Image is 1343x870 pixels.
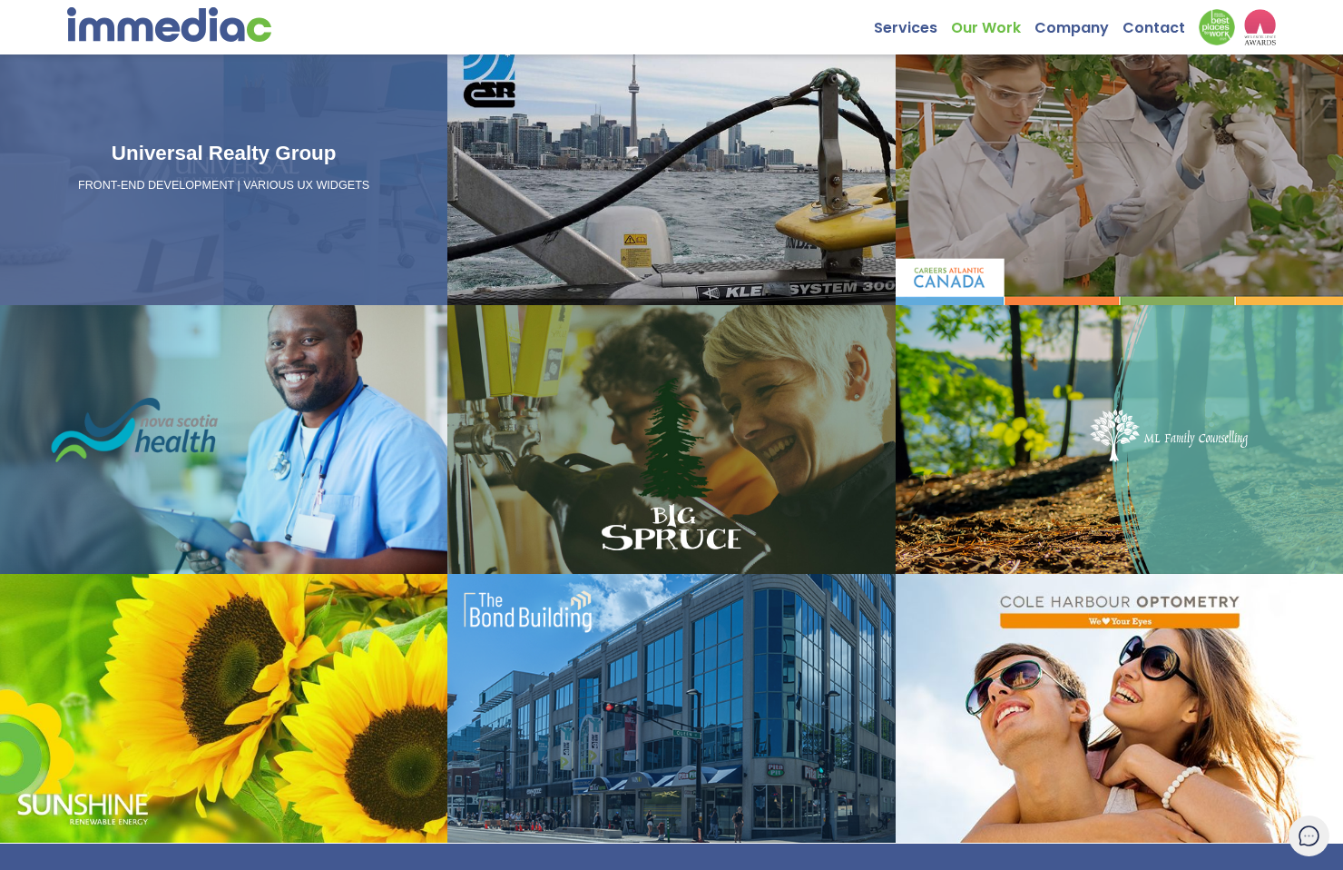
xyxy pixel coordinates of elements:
[7,138,440,169] h3: Universal Realty Group
[874,9,951,37] a: Services
[7,178,440,194] p: FRONT-END DEVELOPMENT | VARIOUS UX WIDGETS
[1244,9,1276,45] img: logo2_wea_nobg.webp
[67,7,271,42] img: immediac
[951,9,1034,37] a: Our Work
[1122,9,1199,37] a: Contact
[1199,9,1235,45] img: Down
[1034,9,1122,37] a: Company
